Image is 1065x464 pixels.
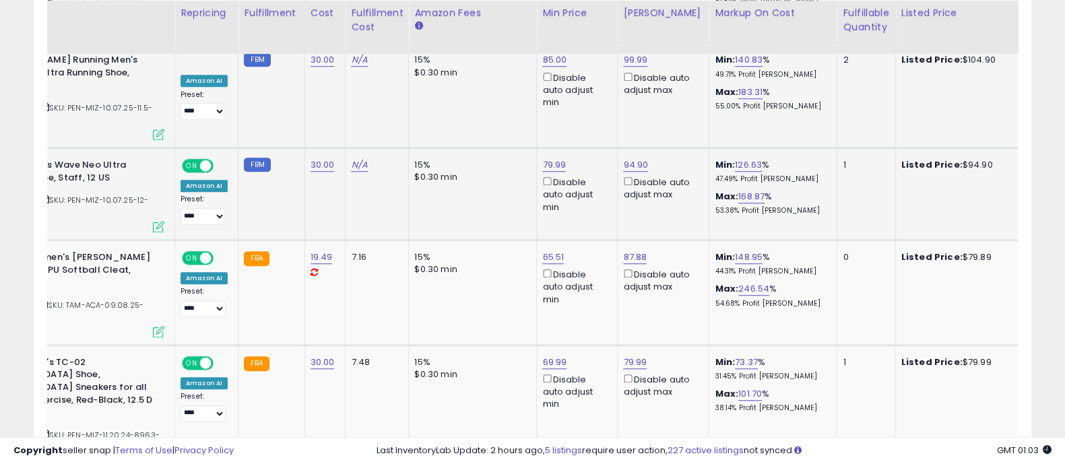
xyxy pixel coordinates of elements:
div: % [715,283,827,308]
a: 19.49 [311,251,333,264]
div: 1 [843,159,884,171]
th: The percentage added to the cost of goods (COGS) that forms the calculator for Min & Max prices. [709,1,837,54]
div: Disable auto adjust min [542,174,607,213]
div: Preset: [181,195,228,224]
small: Amazon Fees. [414,20,422,32]
div: [PERSON_NAME] [623,6,703,20]
small: FBA [244,356,269,371]
div: Amazon AI [181,75,228,87]
a: 94.90 [623,158,648,172]
div: % [715,356,827,381]
p: 44.31% Profit [PERSON_NAME] [715,267,827,276]
div: $94.90 [901,159,1013,171]
a: 79.99 [542,158,566,172]
div: Disable auto adjust min [542,70,607,108]
b: Max: [715,282,738,295]
div: Fulfillable Quantity [843,6,889,34]
a: 140.83 [735,53,763,67]
a: 5 listings [545,444,582,457]
b: Min: [715,158,735,171]
div: Disable auto adjust min [542,372,607,410]
small: FBA [244,251,269,266]
div: Disable auto adjust max [623,174,699,201]
div: Min Price [542,6,612,20]
div: Disable auto adjust max [623,70,699,96]
div: 0 [843,251,884,263]
strong: Copyright [13,444,63,457]
div: % [715,388,827,413]
span: ON [183,357,200,368]
div: $104.90 [901,54,1013,66]
span: OFF [212,253,233,264]
a: Terms of Use [115,444,172,457]
a: N/A [351,158,367,172]
p: 31.45% Profit [PERSON_NAME] [715,372,827,381]
div: Markup on Cost [715,6,831,20]
div: Amazon AI [181,272,228,284]
div: Amazon AI [181,377,228,389]
p: 54.68% Profit [PERSON_NAME] [715,299,827,308]
b: Max: [715,190,738,203]
div: Last InventoryLab Update: 2 hours ago, require user action, not synced. [377,444,1052,457]
div: $0.30 min [414,171,526,183]
b: Listed Price: [901,251,963,263]
a: 246.54 [738,282,769,296]
a: 65.51 [542,251,564,264]
div: Fulfillment [244,6,298,20]
div: 1 [843,356,884,368]
small: FBM [244,53,270,67]
div: Disable auto adjust max [623,267,699,293]
div: 2 [843,54,884,66]
a: 168.87 [738,190,765,203]
div: Fulfillment Cost [351,6,403,34]
span: ON [183,160,200,172]
b: Max: [715,86,738,98]
div: 15% [414,54,526,66]
div: $79.99 [901,356,1013,368]
div: $0.30 min [414,263,526,275]
b: Max: [715,387,738,400]
b: Min: [715,356,735,368]
div: 7.16 [351,251,398,263]
a: 30.00 [311,158,335,172]
a: N/A [351,53,367,67]
a: 85.00 [542,53,567,67]
div: % [715,54,827,79]
a: 126.63 [735,158,762,172]
a: Privacy Policy [174,444,234,457]
div: seller snap | | [13,444,234,457]
a: 148.95 [735,251,763,264]
span: OFF [212,160,233,172]
div: % [715,159,827,184]
div: % [715,191,827,216]
div: Repricing [181,6,232,20]
span: OFF [212,357,233,368]
b: Listed Price: [901,158,963,171]
div: Disable auto adjust max [623,372,699,398]
p: 47.49% Profit [PERSON_NAME] [715,174,827,184]
b: Listed Price: [901,356,963,368]
div: % [715,251,827,276]
div: % [715,86,827,111]
div: Listed Price [901,6,1018,20]
a: 30.00 [311,53,335,67]
div: 7.48 [351,356,398,368]
div: Cost [311,6,340,20]
a: 227 active listings [668,444,744,457]
div: Preset: [181,392,228,422]
div: 15% [414,159,526,171]
a: 101.70 [738,387,762,401]
a: 99.99 [623,53,647,67]
b: Listed Price: [901,53,963,66]
b: Min: [715,251,735,263]
p: 53.38% Profit [PERSON_NAME] [715,206,827,216]
div: Amazon AI [181,180,228,192]
a: 183.31 [738,86,763,99]
a: 79.99 [623,356,647,369]
a: 30.00 [311,356,335,369]
span: 2025-10-9 01:03 GMT [997,444,1052,457]
div: $0.30 min [414,67,526,79]
div: $0.30 min [414,368,526,380]
div: Preset: [181,90,228,120]
span: ON [183,253,200,264]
